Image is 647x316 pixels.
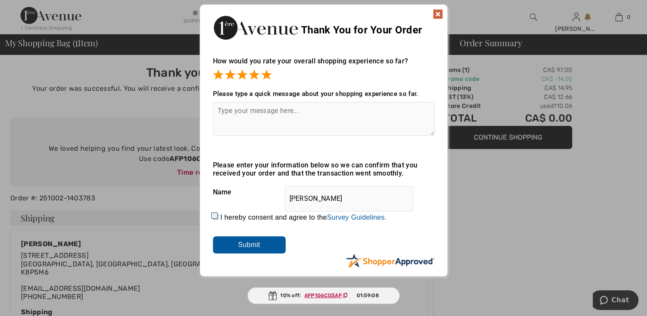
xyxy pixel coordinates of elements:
span: 01:59:08 [356,292,378,299]
input: Submit [213,236,286,253]
img: Gift.svg [268,291,277,300]
img: Thank You for Your Order [213,13,298,42]
ins: AFP106CD3AF [304,292,342,298]
div: Please type a quick message about your shopping experience so far. [213,90,434,98]
img: x [433,9,443,19]
div: Name [213,182,434,203]
div: Please enter your information below so we can confirm that you received your order and that the t... [213,161,434,177]
div: How would you rate your overall shopping experience so far? [213,48,434,81]
label: I hereby consent and agree to the [220,214,387,221]
span: Thank You for Your Order [301,24,422,36]
span: Chat [19,6,36,14]
div: 10% off: [247,287,400,304]
a: Survey Guidelines. [327,214,387,221]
